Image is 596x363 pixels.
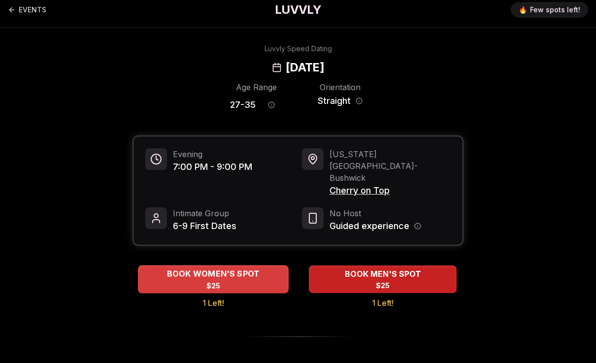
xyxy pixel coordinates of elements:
div: Luvvly Speed Dating [265,44,332,54]
span: Few spots left! [530,5,580,15]
h2: [DATE] [286,60,324,75]
button: Orientation information [356,98,363,104]
span: Straight [318,94,351,108]
button: Host information [414,223,421,230]
span: 🔥 [519,5,527,15]
span: 1 Left! [372,297,394,309]
span: 7:00 PM - 9:00 PM [173,160,252,174]
span: No Host [330,207,421,219]
span: Guided experience [330,219,409,233]
span: 1 Left! [202,297,224,309]
button: Age range information [261,94,282,116]
span: [US_STATE][GEOGRAPHIC_DATA] - Bushwick [330,148,451,184]
span: Evening [173,148,252,160]
span: BOOK WOMEN'S SPOT [165,268,262,280]
span: $25 [206,281,221,291]
button: BOOK WOMEN'S SPOT - 1 Left! [138,265,289,293]
span: $25 [376,281,390,291]
div: Orientation [314,81,366,93]
span: Cherry on Top [330,184,451,198]
button: BOOK MEN'S SPOT - 1 Left! [309,265,457,293]
a: LUVVLY [275,2,321,18]
span: 6-9 First Dates [173,219,236,233]
div: Age Range [230,81,282,93]
span: Intimate Group [173,207,236,219]
span: 27 - 35 [230,98,256,112]
span: BOOK MEN'S SPOT [343,268,423,280]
